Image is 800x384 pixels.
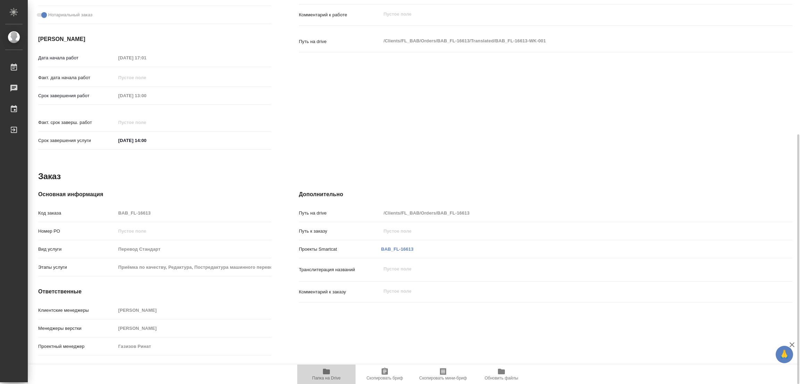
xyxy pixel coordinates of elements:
input: Пустое поле [116,262,271,272]
input: Пустое поле [116,117,177,127]
p: Проекты Smartcat [299,246,381,253]
button: 🙏 [776,346,793,363]
h4: Основная информация [38,190,271,199]
input: Пустое поле [381,208,751,218]
input: Пустое поле [116,226,271,236]
h4: Дополнительно [299,190,792,199]
p: Транслитерация названий [299,266,381,273]
p: Комментарий к заказу [299,289,381,295]
h2: Заказ [38,171,61,182]
p: Клиентские менеджеры [38,307,116,314]
p: Путь на drive [299,38,381,45]
input: Пустое поле [116,323,271,333]
button: Папка на Drive [297,365,356,384]
span: Скопировать бриф [366,376,403,381]
p: Путь на drive [299,210,381,217]
input: Пустое поле [116,73,177,83]
input: Пустое поле [116,305,271,315]
input: Пустое поле [116,341,271,351]
p: Комментарий к работе [299,11,381,18]
h4: Ответственные [38,287,271,296]
span: 🙏 [778,347,790,362]
a: BAB_FL-16613 [381,247,414,252]
p: Факт. дата начала работ [38,74,116,81]
p: Срок завершения услуги [38,137,116,144]
span: Скопировать мини-бриф [419,376,467,381]
span: Нотариальный заказ [48,11,92,18]
p: Срок завершения работ [38,92,116,99]
button: Скопировать мини-бриф [414,365,472,384]
p: Вид услуги [38,246,116,253]
p: Код заказа [38,210,116,217]
input: Пустое поле [116,244,271,254]
input: Пустое поле [116,53,177,63]
p: Проектный менеджер [38,343,116,350]
button: Обновить файлы [472,365,531,384]
p: Дата начала работ [38,55,116,61]
input: ✎ Введи что-нибудь [116,135,177,145]
input: Пустое поле [381,226,751,236]
input: Пустое поле [116,91,177,101]
input: Пустое поле [116,208,271,218]
span: Обновить файлы [485,376,518,381]
p: Этапы услуги [38,264,116,271]
p: Менеджеры верстки [38,325,116,332]
button: Скопировать бриф [356,365,414,384]
span: Папка на Drive [312,376,341,381]
p: Факт. срок заверш. работ [38,119,116,126]
p: Номер РО [38,228,116,235]
h4: [PERSON_NAME] [38,35,271,43]
textarea: /Clients/FL_BAB/Orders/BAB_FL-16613/Translated/BAB_FL-16613-WK-001 [381,35,751,47]
p: Путь к заказу [299,228,381,235]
